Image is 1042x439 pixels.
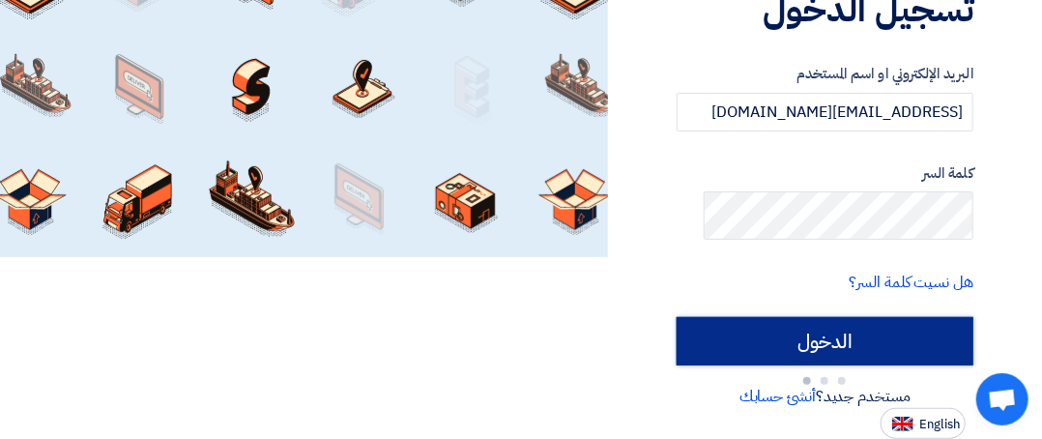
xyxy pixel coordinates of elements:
input: الدخول [677,317,973,366]
label: كلمة السر [677,162,973,185]
div: Open chat [976,373,1028,425]
a: أنشئ حسابك [739,385,816,408]
span: English [919,418,960,431]
a: هل نسيت كلمة السر؟ [850,271,973,294]
input: أدخل بريد العمل الإلكتروني او اسم المستخدم الخاص بك ... [677,93,973,132]
div: مستخدم جديد؟ [677,385,973,408]
img: en-US.png [892,417,913,431]
label: البريد الإلكتروني او اسم المستخدم [677,63,973,85]
button: English [881,408,966,439]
